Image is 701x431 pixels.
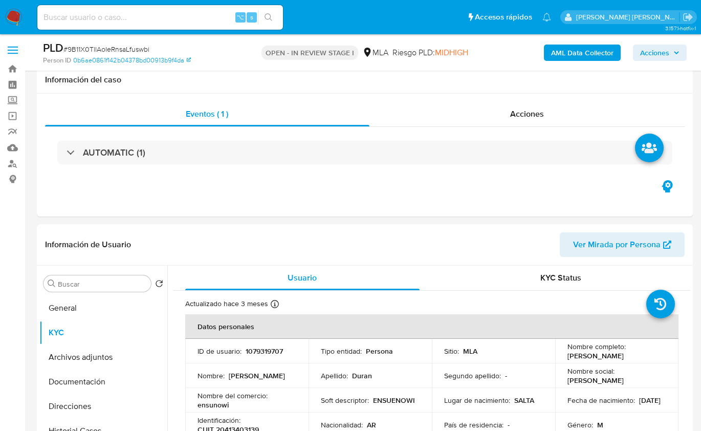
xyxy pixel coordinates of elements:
p: Lugar de nacimiento : [444,396,510,405]
button: Buscar [48,279,56,288]
p: ensunowi [198,400,229,410]
p: Tipo entidad : [321,347,362,356]
p: [PERSON_NAME] [229,371,285,380]
p: Apellido : [321,371,348,380]
th: Datos personales [185,314,678,339]
input: Buscar usuario o caso... [37,11,283,24]
span: Acciones [510,108,544,120]
button: Direcciones [39,394,167,419]
button: Volver al orden por defecto [155,279,163,291]
p: 1079319707 [246,347,283,356]
p: Soft descriptor : [321,396,369,405]
span: Accesos rápidos [475,12,532,23]
span: s [250,12,253,22]
p: Duran [352,371,372,380]
button: Archivos adjuntos [39,345,167,370]
p: - [508,420,510,429]
span: # 9B11X0TllAoleRnsaLfuswbi [63,44,149,54]
p: - [505,371,507,380]
h3: AUTOMATIC (1) [83,147,145,158]
a: 0b6ae0861f142b04378bd00913b9f4da [73,56,191,65]
button: search-icon [258,10,279,25]
p: Nombre completo : [567,342,626,351]
p: MLA [463,347,477,356]
h1: Información de Usuario [45,240,131,250]
p: Sitio : [444,347,459,356]
p: Segundo apellido : [444,371,501,380]
b: Person ID [43,56,71,65]
p: Persona [366,347,393,356]
p: M [597,420,603,429]
p: Nombre : [198,371,225,380]
h1: Información del caso [45,75,685,85]
span: ⌥ [236,12,244,22]
p: Nombre del comercio : [198,391,268,400]
p: ID de usuario : [198,347,242,356]
p: Identificación : [198,416,240,425]
a: Salir [683,12,693,23]
p: Nacionalidad : [321,420,363,429]
span: Riesgo PLD: [392,47,468,58]
p: Género : [567,420,593,429]
p: Actualizado hace 3 meses [185,299,268,309]
div: MLA [362,47,388,58]
p: [PERSON_NAME] [567,376,624,385]
span: Acciones [640,45,669,61]
span: KYC Status [540,272,581,284]
button: Documentación [39,370,167,394]
span: Eventos ( 1 ) [186,108,228,120]
p: ENSUENOWI [373,396,415,405]
button: KYC [39,320,167,345]
input: Buscar [58,279,147,289]
p: jian.marin@mercadolibre.com [576,12,680,22]
span: Usuario [288,272,317,284]
p: Nombre social : [567,367,615,376]
button: General [39,296,167,320]
b: PLD [43,39,63,56]
p: [DATE] [639,396,661,405]
div: AUTOMATIC (1) [57,141,672,164]
span: MIDHIGH [435,47,468,58]
p: OPEN - IN REVIEW STAGE I [261,46,358,60]
p: AR [367,420,376,429]
button: Acciones [633,45,687,61]
button: Ver Mirada por Persona [560,232,685,257]
p: [PERSON_NAME] [567,351,624,360]
b: AML Data Collector [551,45,614,61]
p: Fecha de nacimiento : [567,396,635,405]
span: Ver Mirada por Persona [573,232,661,257]
p: SALTA [514,396,534,405]
a: Notificaciones [542,13,551,21]
p: País de residencia : [444,420,503,429]
button: AML Data Collector [544,45,621,61]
